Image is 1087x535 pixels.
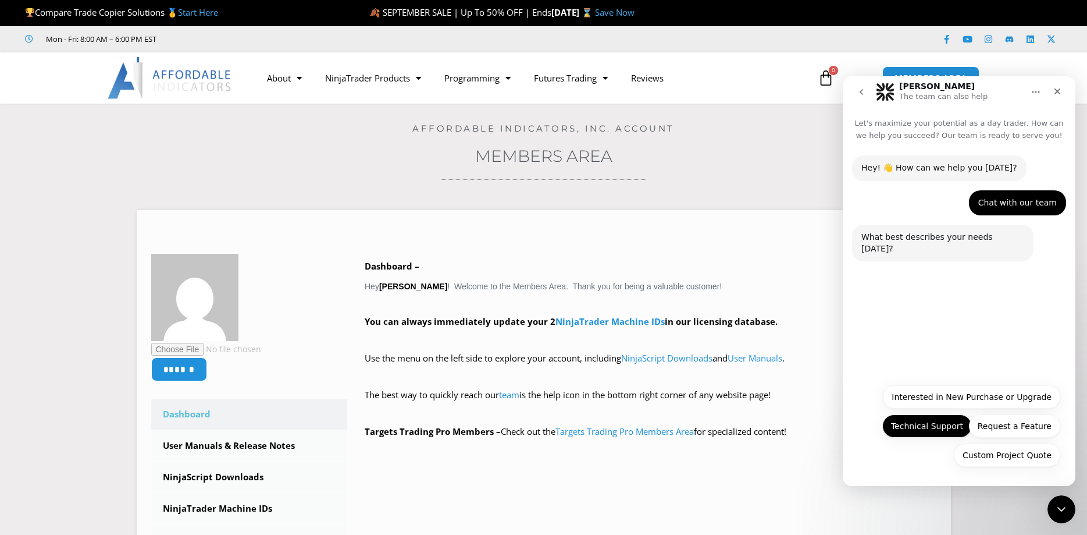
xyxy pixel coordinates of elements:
span: Mon - Fri: 8:00 AM – 6:00 PM EST [43,32,156,46]
span: 0 [829,66,838,75]
a: Save Now [595,6,635,18]
a: NinjaScript Downloads [621,352,712,364]
iframe: Intercom live chat [1047,495,1075,523]
strong: [DATE] ⌛ [551,6,595,18]
span: Compare Trade Copier Solutions 🥇 [25,6,218,18]
a: User Manuals [728,352,782,364]
strong: You can always immediately update your 2 in our licensing database. [365,316,778,327]
strong: Targets Trading Pro Members – [365,426,501,437]
a: About [255,65,313,91]
div: Hey ! Welcome to the Members Area. Thank you for being a valuable customer! [365,258,936,440]
nav: Menu [255,65,804,91]
a: Futures Trading [522,65,619,91]
span: 🍂 SEPTEMBER SALE | Up To 50% OFF | Ends [369,6,551,18]
p: Use the menu on the left side to explore your account, including and . [365,350,936,383]
img: 🏆 [26,8,34,17]
a: NinjaTrader Machine IDs [555,316,665,327]
b: Dashboard – [365,260,419,272]
a: Affordable Indicators, Inc. Account [412,123,675,134]
a: User Manuals & Release Notes [151,431,348,461]
a: Reviews [619,65,675,91]
strong: [PERSON_NAME] [379,282,447,291]
a: Programming [433,65,522,91]
a: MEMBERS AREA [882,66,979,90]
a: 0 [800,61,851,95]
a: NinjaTrader Machine IDs [151,494,348,524]
img: f34f3a31167e59384d58a763e77634dd1142bfe69680121566f87788baf56587 [151,254,238,341]
a: NinjaScript Downloads [151,462,348,493]
a: Start Here [178,6,218,18]
p: Check out the for specialized content! [365,424,936,440]
span: MEMBERS AREA [894,74,967,83]
a: NinjaTrader Products [313,65,433,91]
iframe: Customer reviews powered by Trustpilot [173,33,347,45]
a: Members Area [475,146,612,166]
iframe: Intercom live chat [843,76,1075,486]
a: team [499,389,519,401]
a: Dashboard [151,399,348,430]
img: LogoAI | Affordable Indicators – NinjaTrader [108,57,233,99]
a: Targets Trading Pro Members Area [555,426,694,437]
p: The best way to quickly reach our is the help icon in the bottom right corner of any website page! [365,387,936,420]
